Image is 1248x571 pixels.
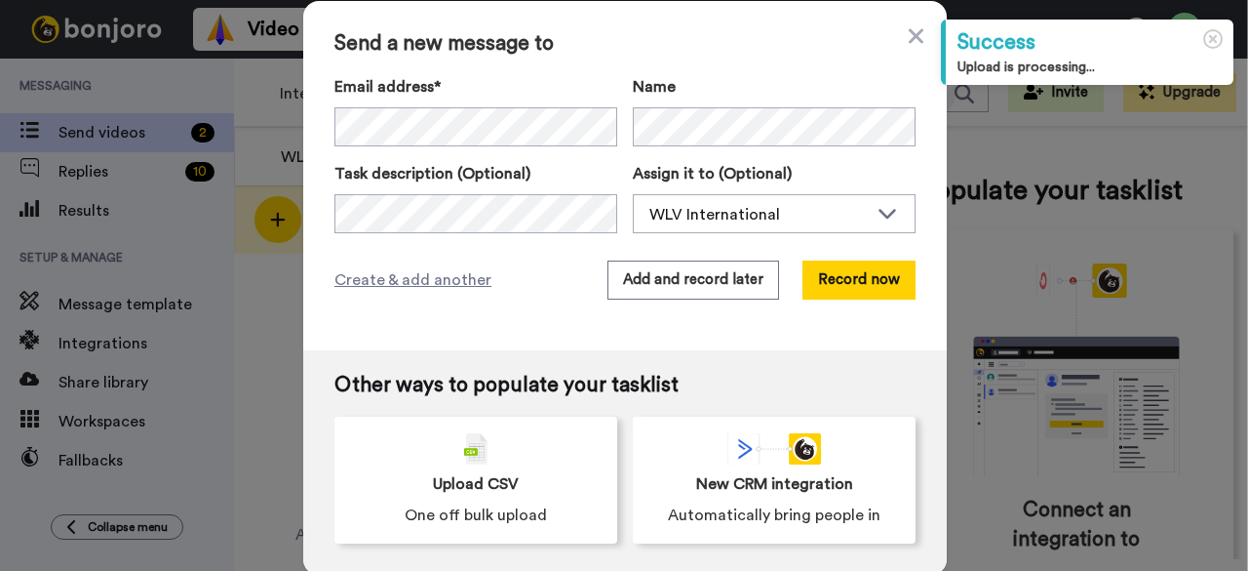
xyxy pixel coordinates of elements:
[334,374,916,397] span: Other ways to populate your tasklist
[957,58,1222,77] div: Upload is processing...
[668,504,880,527] span: Automatically bring people in
[649,203,868,226] div: WLV International
[802,261,916,300] button: Record now
[607,261,779,300] button: Add and record later
[633,162,916,185] label: Assign it to (Optional)
[696,472,853,496] span: New CRM integration
[464,433,487,465] img: csv-grey.png
[334,268,491,292] span: Create & add another
[957,27,1222,58] div: Success
[334,32,916,56] span: Send a new message to
[433,472,519,496] span: Upload CSV
[405,504,547,527] span: One off bulk upload
[334,75,617,99] label: Email address*
[633,75,676,99] span: Name
[334,162,617,185] label: Task description (Optional)
[727,433,821,465] div: animation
